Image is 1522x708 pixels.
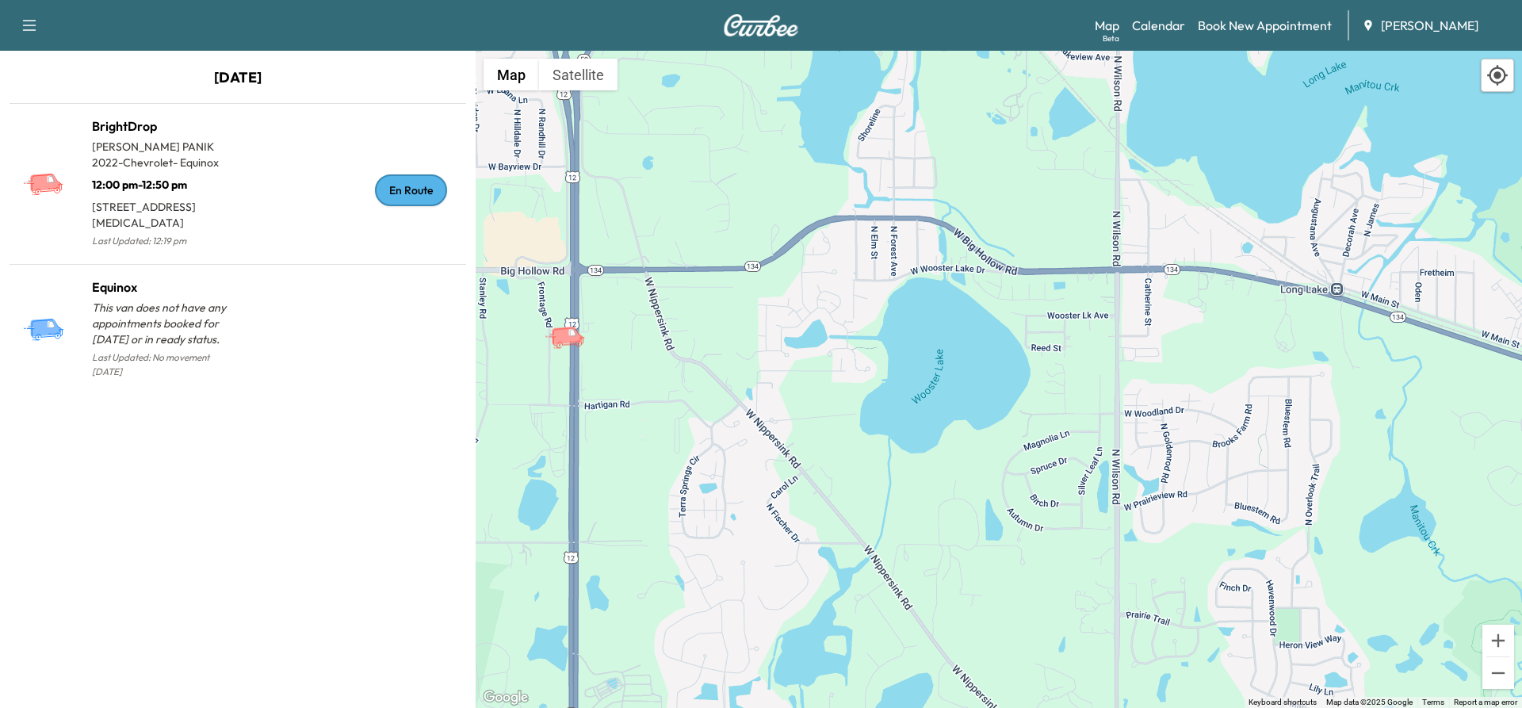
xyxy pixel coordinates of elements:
div: Recenter map [1481,59,1514,92]
h1: Equinox [92,277,238,297]
a: Calendar [1132,16,1185,35]
p: Last Updated: 12:19 pm [92,231,238,251]
a: Book New Appointment [1198,16,1332,35]
p: [STREET_ADDRESS][MEDICAL_DATA] [92,193,238,231]
img: Google [480,687,532,708]
a: MapBeta [1095,16,1119,35]
button: Keyboard shortcuts [1249,697,1317,708]
a: Terms (opens in new tab) [1422,698,1444,706]
h1: BrightDrop [92,117,238,136]
p: 12:00 pm - 12:50 pm [92,170,238,193]
span: [PERSON_NAME] [1381,16,1478,35]
img: Curbee Logo [723,14,799,36]
button: Zoom out [1482,657,1514,689]
span: Map data ©2025 Google [1326,698,1413,706]
p: 2022 - Chevrolet - Equinox [92,155,238,170]
button: Show satellite imagery [539,59,618,90]
a: Report a map error [1454,698,1517,706]
div: En Route [375,174,447,206]
button: Zoom in [1482,625,1514,656]
p: Last Updated: No movement [DATE] [92,347,238,382]
div: Beta [1103,33,1119,44]
a: Open this area in Google Maps (opens a new window) [480,687,532,708]
p: [PERSON_NAME] PANIK [92,139,238,155]
button: Show street map [484,59,539,90]
p: This van does not have any appointments booked for [DATE] or in ready status. [92,300,238,347]
gmp-advanced-marker: BrightDrop [544,309,599,337]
